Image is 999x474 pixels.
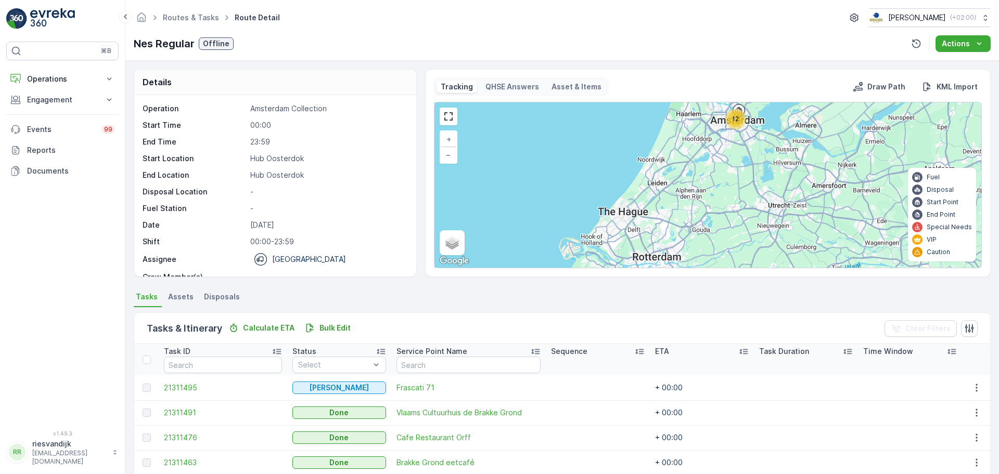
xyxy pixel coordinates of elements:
a: 21311463 [164,457,282,468]
p: Tasks & Itinerary [147,321,222,336]
p: End Point [927,210,955,219]
span: Cafe Restaurant Orff [396,432,541,443]
p: 99 [104,125,112,134]
p: [PERSON_NAME] [888,12,946,23]
p: VIP [927,235,937,244]
p: Done [329,457,349,468]
button: Bulk Edit [301,322,355,334]
p: [GEOGRAPHIC_DATA] [272,254,346,265]
button: Engagement [6,89,119,110]
div: Toggle Row Selected [143,458,151,467]
a: Reports [6,140,119,161]
p: Operations [27,74,98,84]
p: Date [143,220,246,230]
div: Toggle Row Selected [143,433,151,442]
p: Events [27,124,96,135]
p: Service Point Name [396,346,467,357]
button: Actions [936,35,991,52]
p: Documents [27,166,114,176]
button: RRriesvandijk[EMAIL_ADDRESS][DOMAIN_NAME] [6,439,119,466]
p: Special Needs [927,223,972,231]
input: Search [396,357,541,373]
span: Tasks [136,292,158,302]
p: Amsterdam Collection [250,103,405,114]
a: 21311476 [164,432,282,443]
p: Done [329,432,349,443]
a: Brakke Grond eetcafé [396,457,541,468]
p: - [250,187,405,197]
td: + 00:00 [650,375,754,400]
p: 00:00-23:59 [250,236,405,247]
span: Assets [168,292,194,302]
a: Events99 [6,119,119,140]
p: Nes Regular [134,36,195,51]
button: Clear Filters [885,320,957,337]
div: 0 [434,102,981,268]
a: Vlaams Cultuurhuis de Brakke Grond [396,407,541,418]
button: Offline [199,37,234,50]
button: Operations [6,69,119,89]
p: Assignee [143,254,176,265]
td: + 00:00 [650,400,754,425]
p: Caution [927,248,950,256]
p: Crew Member(s) [143,272,246,282]
a: 21311491 [164,407,282,418]
button: Draw Path [849,81,910,93]
span: + [446,135,451,143]
a: Open this area in Google Maps (opens a new window) [437,254,471,268]
a: Documents [6,161,119,181]
p: Bulk Edit [319,323,351,333]
p: Hub Oosterdok [250,153,405,164]
p: QHSE Answers [485,82,539,92]
a: 21311495 [164,383,282,393]
p: Disposal Location [143,187,246,197]
p: KML Import [937,82,978,92]
p: Task ID [164,346,190,357]
p: Status [292,346,316,357]
p: Time Window [863,346,913,357]
img: basis-logo_rgb2x.png [869,12,884,23]
a: Routes & Tasks [163,13,219,22]
p: Hub Oosterdok [250,170,405,180]
a: View Fullscreen [441,109,456,124]
p: - [250,203,405,214]
button: Done [292,456,386,469]
p: 23:59 [250,137,405,147]
a: Zoom In [441,131,456,147]
p: Disposal [927,186,954,194]
p: [DATE] [250,220,405,230]
p: ⌘B [101,47,111,55]
p: [EMAIL_ADDRESS][DOMAIN_NAME] [32,449,107,466]
p: Offline [203,38,229,49]
p: Shift [143,236,246,247]
button: KML Import [918,81,982,93]
p: [PERSON_NAME] [309,383,369,393]
p: End Location [143,170,246,180]
a: Homepage [136,16,147,24]
p: Reports [27,145,114,155]
p: Actions [942,38,970,49]
p: Fuel [927,173,940,181]
p: - [250,272,405,282]
p: Task Duration [759,346,809,357]
span: − [446,150,451,159]
div: Toggle Row Selected [143,409,151,417]
p: Details [143,76,172,88]
div: Toggle Row Selected [143,384,151,392]
p: Clear Filters [905,323,951,334]
p: Asset & Items [552,82,601,92]
img: Google [437,254,471,268]
input: Search [164,357,282,373]
a: Layers [441,231,464,254]
a: Frascati 71 [396,383,541,393]
button: Done [292,406,386,419]
span: Disposals [204,292,240,302]
td: + 00:00 [650,425,754,450]
p: Start Point [927,198,958,206]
